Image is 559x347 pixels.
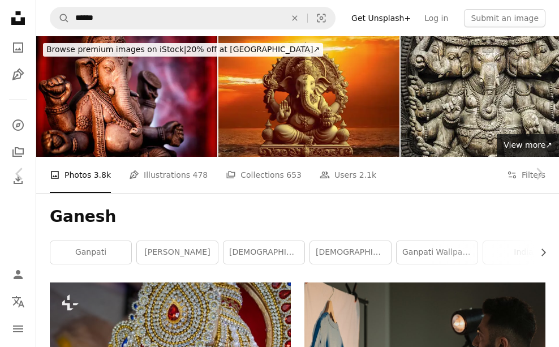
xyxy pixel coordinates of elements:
[46,45,186,54] span: Browse premium images on iStock |
[286,169,302,181] span: 653
[50,241,131,264] a: ganpati
[464,9,545,27] button: Submit an image
[7,290,29,313] button: Language
[36,36,217,157] img: A statue of Ganesha, a deity of India on red background
[7,63,29,86] a: Illustrations
[50,7,336,29] form: Find visuals sitewide
[7,36,29,59] a: Photos
[519,119,559,228] a: Next
[359,169,376,181] span: 2.1k
[320,157,376,193] a: Users 2.1k
[504,140,552,149] span: View more ↗
[308,7,335,29] button: Visual search
[226,157,302,193] a: Collections 653
[193,169,208,181] span: 478
[7,114,29,136] a: Explore
[418,9,455,27] a: Log in
[397,241,478,264] a: ganpati wallpaper
[310,241,391,264] a: [DEMOGRAPHIC_DATA]
[282,7,307,29] button: Clear
[507,157,545,193] button: Filters
[7,263,29,286] a: Log in / Sign up
[46,45,320,54] span: 20% off at [GEOGRAPHIC_DATA] ↗
[50,207,545,227] h1: Ganesh
[129,157,208,193] a: Illustrations 478
[497,134,559,157] a: View more↗
[137,241,218,264] a: [PERSON_NAME]
[345,9,418,27] a: Get Unsplash+
[223,241,304,264] a: [DEMOGRAPHIC_DATA]
[50,7,70,29] button: Search Unsplash
[7,318,29,340] button: Menu
[533,241,545,264] button: scroll list to the right
[218,36,399,157] img: Lord Ganesh s Divine Presence on Ganesh Chaturthi
[36,36,330,63] a: Browse premium images on iStock|20% off at [GEOGRAPHIC_DATA]↗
